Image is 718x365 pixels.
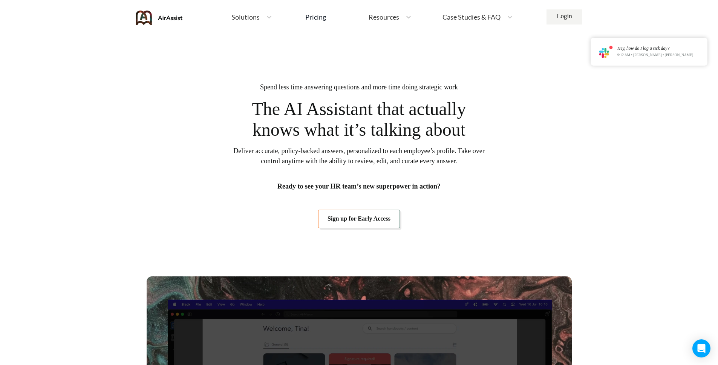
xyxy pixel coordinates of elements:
[442,14,501,20] span: Case Studies & FAQ
[617,46,693,51] div: Hey, how do I log a sick day?
[242,98,476,140] span: The AI Assistant that actually knows what it’s talking about
[369,14,399,20] span: Resources
[260,82,458,92] span: Spend less time answering questions and more time doing strategic work
[305,10,326,24] a: Pricing
[692,339,710,357] div: Open Intercom Messenger
[233,146,485,166] span: Deliver accurate, policy-backed answers, personalized to each employee’s profile. Take over contr...
[305,14,326,20] div: Pricing
[231,14,260,20] span: Solutions
[318,210,400,228] a: Sign up for Early Access
[617,53,693,57] p: 9:12 AM • [PERSON_NAME] • [PERSON_NAME]
[547,9,582,25] a: Login
[599,45,613,58] img: notification
[136,11,183,25] img: AirAssist
[277,181,441,192] span: Ready to see your HR team’s new superpower in action?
